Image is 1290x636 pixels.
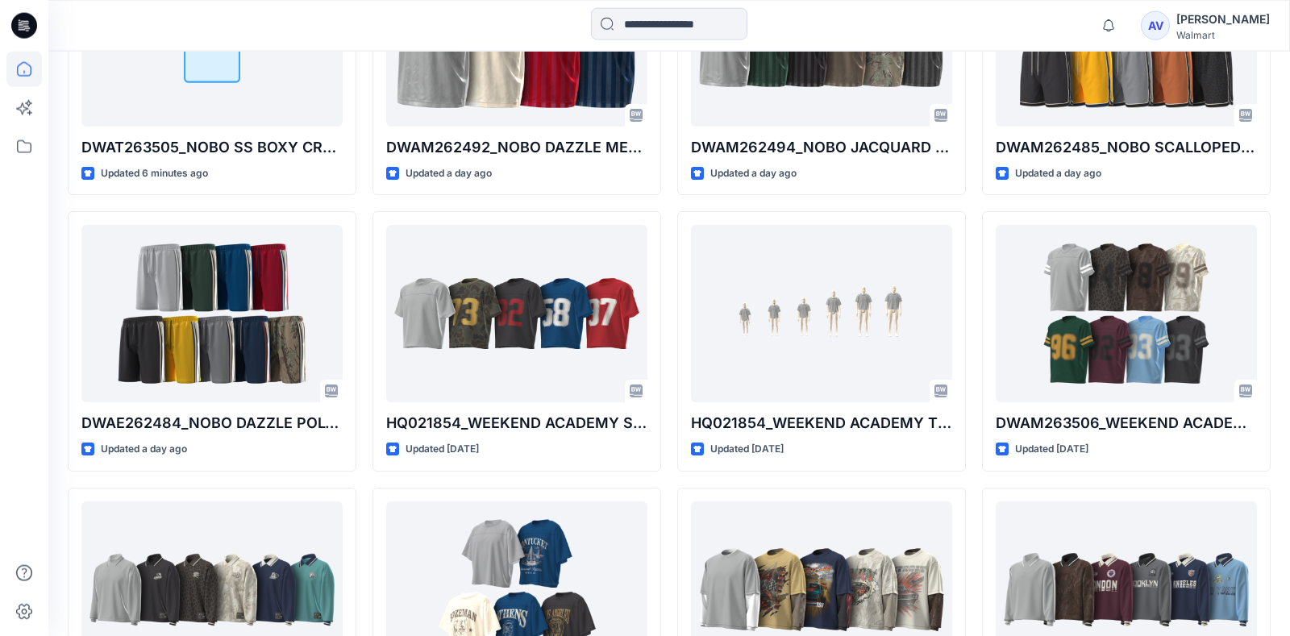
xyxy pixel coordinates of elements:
[386,412,647,434] p: HQ021854_WEEKEND ACADEMY SS MESH TOP
[81,225,343,402] a: DWAE262484_NOBO DAZZLE POLYESTER SIDE PANEL E-WAIST BASKETBALL SHORT
[1176,29,1270,41] div: Walmart
[691,225,952,402] a: HQ021854_WEEKEND ACADEMY TWEEN MESH TOP_SIZE SET
[81,136,343,159] p: DWAT263505_NOBO SS BOXY CROPPED GRAPHIC TEE
[101,165,208,182] p: Updated 6 minutes ago
[386,225,647,402] a: HQ021854_WEEKEND ACADEMY SS MESH TOP
[101,441,187,458] p: Updated a day ago
[386,136,647,159] p: DWAM262492_NOBO DAZZLE MESH BASKETBALL TANK W- RIB
[710,165,797,182] p: Updated a day ago
[1015,165,1101,182] p: Updated a day ago
[691,136,952,159] p: DWAM262494_NOBO JACQUARD MESH BASKETBALL TANK W- RIB
[691,412,952,434] p: HQ021854_WEEKEND ACADEMY TWEEN MESH TOP_SIZE SET
[1176,10,1270,29] div: [PERSON_NAME]
[1015,441,1088,458] p: Updated [DATE]
[996,225,1257,402] a: DWAM263506_WEEKEND ACADEMY MESH FOOTBALL JERSEY
[996,412,1257,434] p: DWAM263506_WEEKEND ACADEMY MESH FOOTBALL JERSEY
[1141,11,1170,40] div: AV
[406,441,479,458] p: Updated [DATE]
[406,165,492,182] p: Updated a day ago
[81,412,343,434] p: DWAE262484_NOBO DAZZLE POLYESTER SIDE PANEL E-WAIST BASKETBALL SHORT
[710,441,784,458] p: Updated [DATE]
[996,136,1257,159] p: DWAM262485_NOBO SCALLOPED MESH E-WAIST SHORT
